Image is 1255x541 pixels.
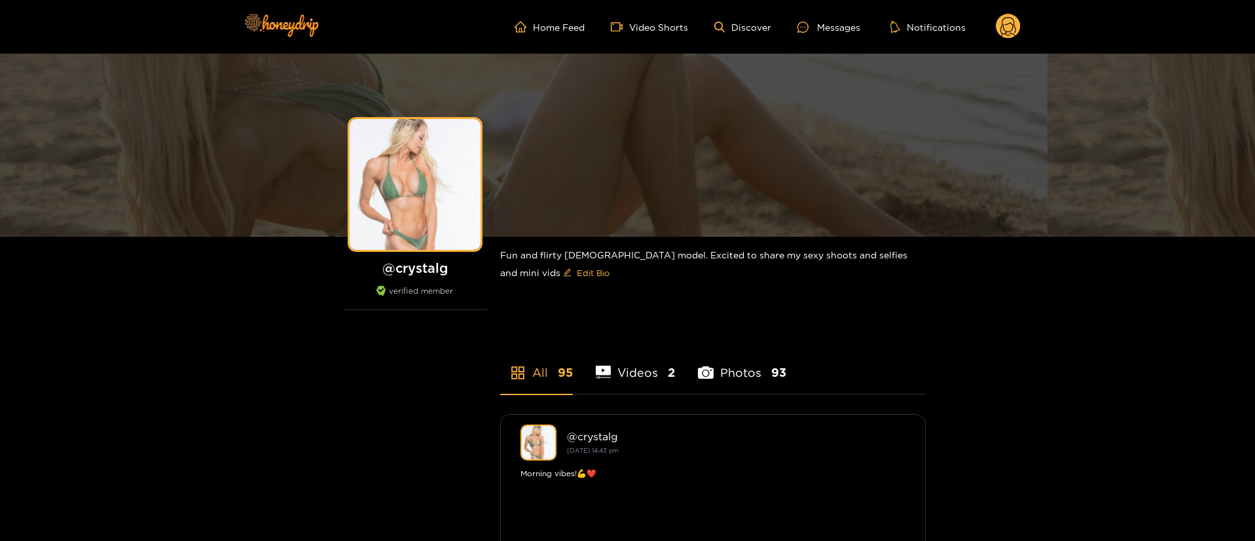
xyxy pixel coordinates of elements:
[520,425,556,461] img: crystalg
[698,335,786,394] li: Photos
[343,286,487,310] div: verified member
[510,365,526,381] span: appstore
[771,364,786,381] span: 93
[558,364,573,381] span: 95
[515,21,585,33] a: Home Feed
[500,237,926,294] div: Fun and flirty [DEMOGRAPHIC_DATA] model. Excited to share my sexy shoots and selfies and mini vids
[563,268,572,278] span: edit
[886,20,970,33] button: Notifications
[577,266,609,279] span: Edit Bio
[611,21,688,33] a: Video Shorts
[560,262,612,283] button: editEdit Bio
[797,20,860,35] div: Messages
[515,21,533,33] span: home
[668,364,675,381] span: 2
[714,22,771,33] a: Discover
[500,335,573,394] li: All
[596,335,676,394] li: Videos
[343,260,487,276] h1: @ crystalg
[567,447,619,454] small: [DATE] 14:43 pm
[520,467,905,480] div: Morning vibes!💪❤️
[611,21,629,33] span: video-camera
[567,430,905,442] div: @ crystalg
